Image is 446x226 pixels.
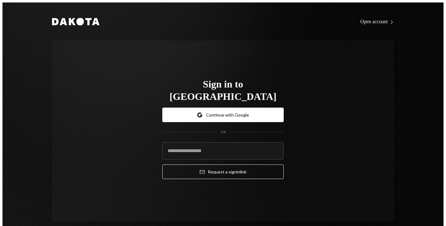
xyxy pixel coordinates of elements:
div: OR [221,130,226,135]
a: Open account [361,18,394,25]
button: Request a signinlink [162,164,284,179]
div: Open account [361,19,394,25]
h1: Sign in to [GEOGRAPHIC_DATA] [162,78,284,103]
button: Continue with Google [162,108,284,122]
